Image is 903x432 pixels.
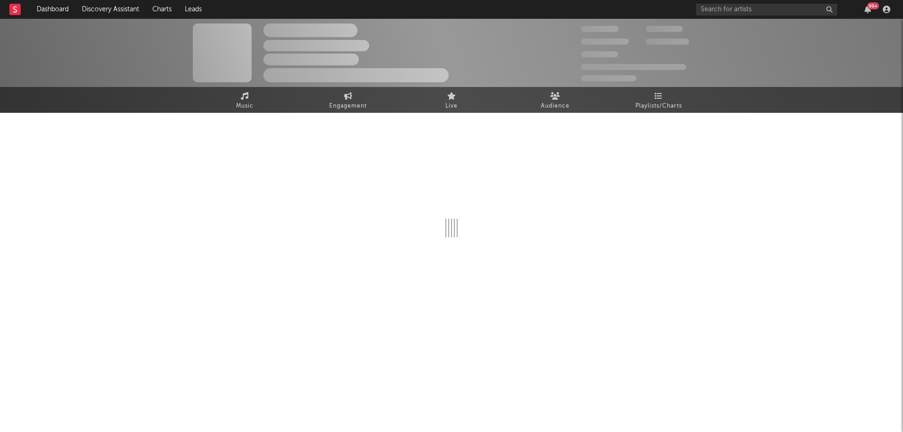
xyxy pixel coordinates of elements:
[646,39,689,45] span: 1,000,000
[581,64,686,70] span: 50,000,000 Monthly Listeners
[581,26,618,32] span: 300,000
[541,101,570,112] span: Audience
[236,101,253,112] span: Music
[635,101,682,112] span: Playlists/Charts
[581,75,636,81] span: Jump Score: 85.0
[193,87,296,113] a: Music
[296,87,400,113] a: Engagement
[503,87,607,113] a: Audience
[329,101,367,112] span: Engagement
[867,2,879,9] div: 99 +
[607,87,710,113] a: Playlists/Charts
[400,87,503,113] a: Live
[445,101,458,112] span: Live
[581,51,618,57] span: 100,000
[581,39,629,45] span: 50,000,000
[646,26,683,32] span: 100,000
[696,4,837,16] input: Search for artists
[864,6,871,13] button: 99+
